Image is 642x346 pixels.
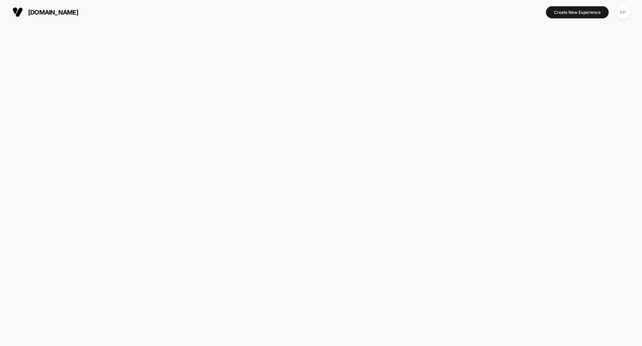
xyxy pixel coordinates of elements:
img: Visually logo [12,7,23,17]
button: KP [614,5,632,19]
div: KP [616,6,630,19]
button: [DOMAIN_NAME] [10,7,80,18]
span: [DOMAIN_NAME] [28,9,78,16]
button: Create New Experience [546,6,609,18]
